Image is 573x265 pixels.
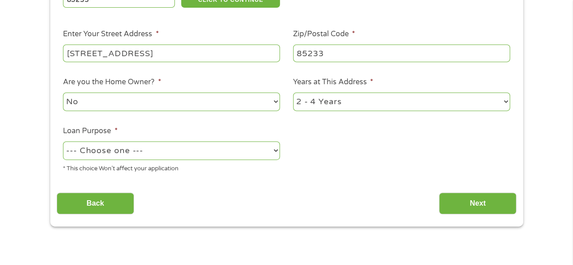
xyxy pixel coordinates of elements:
[293,77,373,87] label: Years at This Address
[63,126,117,136] label: Loan Purpose
[439,193,516,215] input: Next
[63,44,280,62] input: 1 Main Street
[63,77,161,87] label: Are you the Home Owner?
[57,193,134,215] input: Back
[63,29,159,39] label: Enter Your Street Address
[293,29,355,39] label: Zip/Postal Code
[63,161,280,173] div: * This choice Won’t affect your application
